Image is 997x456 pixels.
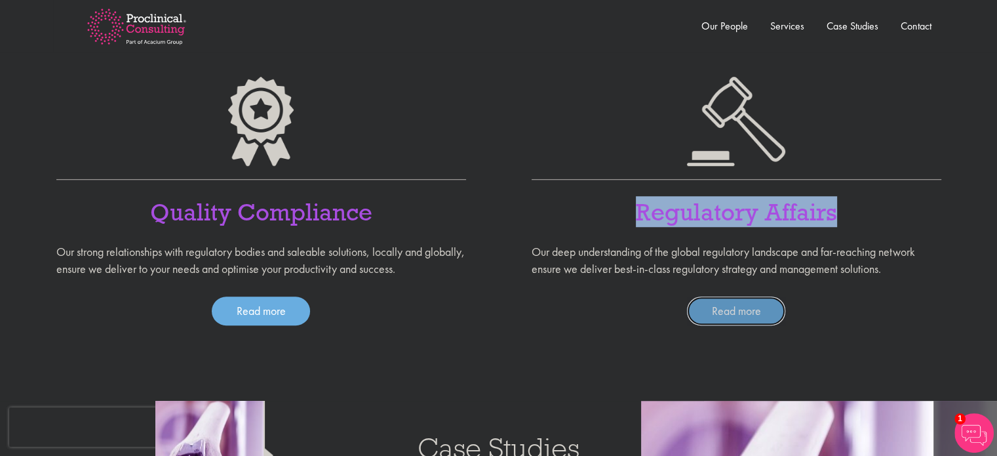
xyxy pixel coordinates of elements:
img: Quality Compliance [228,77,294,165]
a: Services [770,19,804,33]
p: Our deep understanding of the global regulatory landscape and far-reaching network ensure we deli... [532,243,941,277]
a: Regulatory Affairs [636,196,837,227]
span: 1 [954,413,966,425]
img: Regulatory Affairs< [687,77,785,166]
img: Chatbot [954,413,994,453]
a: Case Studies [827,19,878,33]
a: Read more [212,297,310,325]
a: Our People [701,19,748,33]
a: Read more [687,297,785,325]
a: Contact [901,19,931,33]
a: Privacy Policy [88,137,151,148]
a: Quality Compliance [150,196,372,227]
p: Our strong relationships with regulatory bodies and saleable solutions, locally and globally, ens... [56,243,466,277]
iframe: reCAPTCHA [9,407,177,447]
